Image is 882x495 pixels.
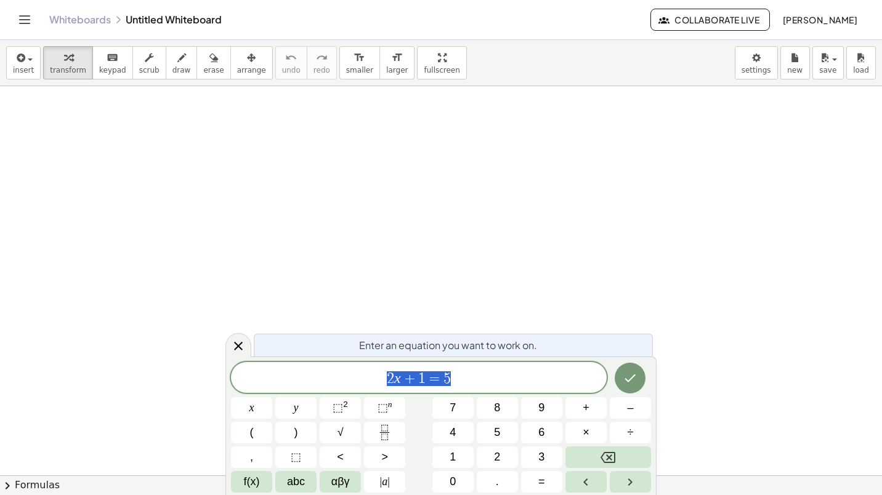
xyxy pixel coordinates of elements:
span: load [853,66,869,74]
button: redoredo [307,46,337,79]
button: format_sizelarger [379,46,415,79]
span: ⬚ [333,401,343,414]
span: = [426,371,443,386]
button: x [231,397,272,419]
button: Functions [231,471,272,493]
button: Alphabet [275,471,317,493]
button: format_sizesmaller [339,46,380,79]
i: format_size [354,50,365,65]
button: 7 [432,397,474,419]
button: Left arrow [565,471,607,493]
button: new [780,46,810,79]
span: . [496,473,499,490]
span: 3 [538,449,544,465]
span: 2 [494,449,500,465]
i: format_size [391,50,403,65]
span: ⬚ [291,449,301,465]
i: redo [316,50,328,65]
button: 9 [521,397,562,419]
span: 1 [418,371,426,386]
span: 1 [450,449,456,465]
button: Square root [320,422,361,443]
button: insert [6,46,41,79]
i: undo [285,50,297,65]
span: save [819,66,836,74]
span: x [249,400,254,416]
span: 9 [538,400,544,416]
button: Times [565,422,607,443]
span: ) [294,424,298,441]
span: 6 [538,424,544,441]
span: fullscreen [424,66,459,74]
button: . [477,471,518,493]
span: + [583,400,589,416]
span: new [787,66,803,74]
span: insert [13,66,34,74]
span: – [627,400,633,416]
button: ( [231,422,272,443]
button: transform [43,46,93,79]
span: arrange [237,66,266,74]
span: larger [386,66,408,74]
span: a [380,473,390,490]
button: Backspace [565,446,651,468]
span: 8 [494,400,500,416]
button: 5 [477,422,518,443]
button: Done [615,363,645,393]
span: 5 [494,424,500,441]
button: 2 [477,446,518,468]
button: Equals [521,471,562,493]
span: 0 [450,473,456,490]
span: erase [203,66,224,74]
span: f(x) [244,473,260,490]
span: draw [172,66,191,74]
button: 0 [432,471,474,493]
button: save [812,46,844,79]
span: 5 [443,371,451,386]
a: Whiteboards [49,14,111,26]
button: draw [166,46,198,79]
sup: n [388,400,392,409]
span: ( [250,424,254,441]
span: , [250,449,253,465]
span: 2 [387,371,394,386]
button: 1 [432,446,474,468]
button: undoundo [275,46,307,79]
button: arrange [230,46,273,79]
button: fullscreen [417,46,466,79]
span: abc [287,473,305,490]
button: Right arrow [610,471,651,493]
span: | [387,475,390,488]
button: Superscript [364,397,405,419]
span: keypad [99,66,126,74]
button: Greek alphabet [320,471,361,493]
span: transform [50,66,86,74]
span: √ [338,424,344,441]
button: Fraction [364,422,405,443]
span: αβγ [331,473,350,490]
span: ⬚ [378,401,388,414]
span: Enter an equation you want to work on. [359,338,537,353]
span: smaller [346,66,373,74]
button: [PERSON_NAME] [772,9,867,31]
button: Toggle navigation [15,10,34,30]
span: [PERSON_NAME] [782,14,857,25]
span: < [337,449,344,465]
button: scrub [132,46,166,79]
span: 7 [450,400,456,416]
button: 6 [521,422,562,443]
button: settings [735,46,778,79]
button: Minus [610,397,651,419]
button: Plus [565,397,607,419]
button: Collaborate Live [650,9,770,31]
span: redo [314,66,330,74]
span: × [583,424,589,441]
span: scrub [139,66,160,74]
button: load [846,46,876,79]
span: + [401,371,419,386]
span: Collaborate Live [661,14,759,25]
var: x [394,370,401,386]
span: | [380,475,382,488]
button: 4 [432,422,474,443]
button: erase [196,46,230,79]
